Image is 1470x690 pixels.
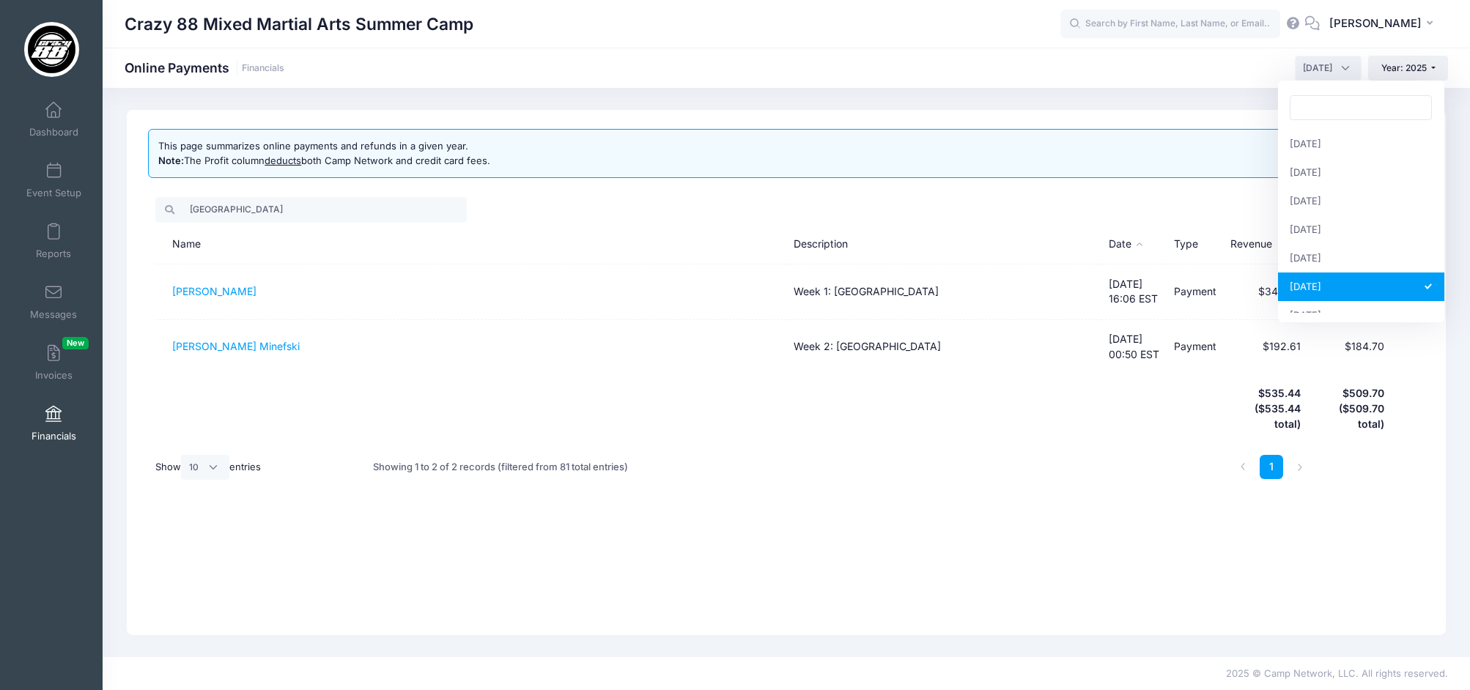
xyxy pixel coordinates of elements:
[1224,264,1308,319] td: $342.83
[125,60,284,75] h1: Online Payments
[786,320,1101,374] td: Week 2: [GEOGRAPHIC_DATA]
[1278,130,1444,158] li: [DATE]
[1101,320,1167,374] td: [DATE] 00:50 EST
[1060,10,1280,39] input: Search by First Name, Last Name, or Email...
[1278,244,1444,272] li: [DATE]
[19,276,89,327] a: Messages
[19,398,89,449] a: Financials
[1320,7,1448,41] button: [PERSON_NAME]
[786,225,1101,264] th: Description: activate to sort column ascending
[1101,225,1167,264] th: Date: activate to sort column descending
[26,187,81,199] span: Event Setup
[1381,62,1427,73] span: Year: 2025
[1278,158,1444,187] li: [DATE]
[155,455,261,480] label: Show entries
[265,155,301,166] u: deducts
[1303,62,1332,75] span: June 2025
[24,22,79,77] img: Crazy 88 Mixed Martial Arts Summer Camp
[1167,264,1224,319] td: Payment
[1308,374,1392,444] th: $509.70 ($509.70 total)
[1278,187,1444,215] li: [DATE]
[158,139,490,168] div: This page summarizes online payments and refunds in a given year. The Profit column both Camp Net...
[19,337,89,388] a: InvoicesNew
[155,225,786,264] th: Name: activate to sort column ascending
[32,430,76,442] span: Financials
[1368,56,1448,81] button: Year: 2025
[30,308,77,321] span: Messages
[19,155,89,206] a: Event Setup
[36,248,71,260] span: Reports
[172,340,300,352] a: [PERSON_NAME] Minefski
[1167,320,1224,374] td: Payment
[1224,225,1308,264] th: Revenue: activate to sort column ascending
[35,369,73,382] span: Invoices
[242,63,284,74] a: Financials
[1308,320,1392,374] td: $184.70
[1295,56,1362,81] span: June 2025
[1278,215,1444,244] li: [DATE]
[786,264,1101,319] td: Week 1: [GEOGRAPHIC_DATA]
[181,455,229,480] select: Showentries
[1224,320,1308,374] td: $192.61
[1224,374,1308,444] th: $535.44 ($535.44 total)
[19,94,89,145] a: Dashboard
[1101,264,1167,319] td: [DATE] 16:06 EST
[1260,455,1284,479] a: 1
[19,215,89,267] a: Reports
[29,126,78,138] span: Dashboard
[158,155,184,166] b: Note:
[172,285,256,297] a: [PERSON_NAME]
[1167,225,1224,264] th: Type: activate to sort column ascending
[1278,301,1444,330] li: [DATE]
[155,197,467,222] input: Search
[62,337,89,349] span: New
[1278,272,1444,301] li: [DATE]
[373,450,628,484] div: Showing 1 to 2 of 2 records (filtered from 81 total entries)
[1226,667,1448,679] span: 2025 © Camp Network, LLC. All rights reserved.
[1290,95,1433,120] input: Search
[125,7,473,41] h1: Crazy 88 Mixed Martial Arts Summer Camp
[1329,15,1422,31] span: [PERSON_NAME]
